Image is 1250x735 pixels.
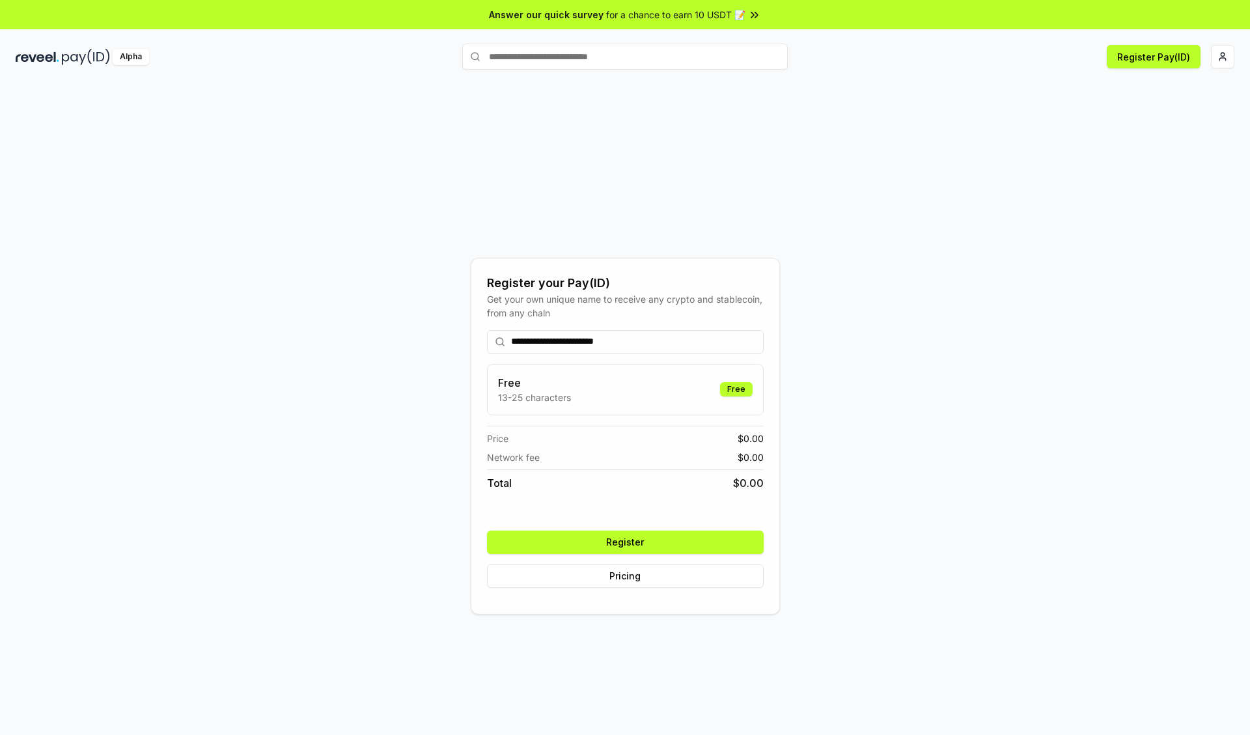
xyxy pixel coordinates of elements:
[1107,45,1201,68] button: Register Pay(ID)
[487,432,508,445] span: Price
[733,475,764,491] span: $ 0.00
[738,432,764,445] span: $ 0.00
[16,49,59,65] img: reveel_dark
[606,8,745,21] span: for a chance to earn 10 USDT 📝
[487,475,512,491] span: Total
[498,391,571,404] p: 13-25 characters
[738,451,764,464] span: $ 0.00
[487,451,540,464] span: Network fee
[487,564,764,588] button: Pricing
[487,274,764,292] div: Register your Pay(ID)
[489,8,604,21] span: Answer our quick survey
[62,49,110,65] img: pay_id
[487,531,764,554] button: Register
[487,292,764,320] div: Get your own unique name to receive any crypto and stablecoin, from any chain
[498,375,571,391] h3: Free
[720,382,753,396] div: Free
[113,49,149,65] div: Alpha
